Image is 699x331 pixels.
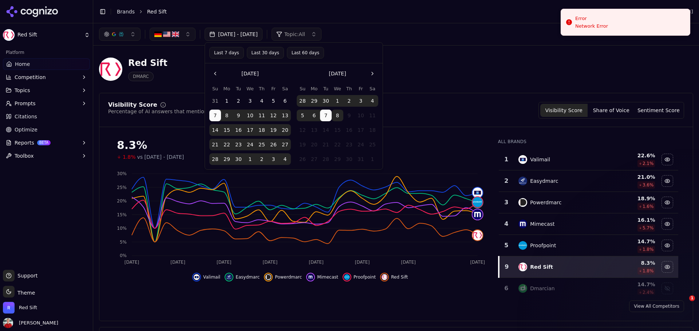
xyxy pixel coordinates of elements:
th: Sunday [209,85,221,92]
tspan: 25% [117,185,127,190]
div: 2 [502,177,512,185]
button: Last 60 days [287,47,324,59]
img: red sift [382,274,387,280]
button: Tuesday, September 30th, 2025, selected [320,95,332,107]
button: Hide valimail data [192,273,220,281]
tspan: 15% [117,212,127,217]
button: Sentiment Score [635,104,682,117]
img: proofpoint [344,274,350,280]
button: Monday, September 29th, 2025, selected [308,95,320,107]
img: Jack Lilley [3,318,13,328]
button: Visibility Score [540,104,588,117]
img: mimecast [473,209,483,220]
button: Tuesday, September 16th, 2025, selected [233,124,244,136]
div: 3 [502,198,512,207]
span: Easydmarc [236,274,260,280]
div: Platform [3,47,90,58]
button: Saturday, October 4th, 2025, selected [279,153,291,165]
img: mimecast [308,274,313,280]
button: Hide easydmarc data [225,273,260,281]
table: October 2025 [297,85,378,165]
span: 3.6 % [643,182,654,188]
img: United Kingdom [172,31,179,38]
img: easydmarc [518,177,527,185]
img: valimail [194,274,200,280]
span: DMARC [128,72,154,81]
span: Citations [15,113,37,120]
button: Share of Voice [588,104,635,117]
button: Thursday, October 2nd, 2025, selected [343,95,355,107]
tspan: 20% [117,198,127,204]
th: Wednesday [244,85,256,92]
div: Error [575,15,608,22]
button: Thursday, September 11th, 2025, selected [256,110,268,121]
button: Monday, September 15th, 2025, selected [221,124,233,136]
button: Hide mimecast data [306,273,338,281]
span: Red Sift [391,274,408,280]
tspan: 5% [120,240,127,245]
div: 8.3% [117,139,483,152]
button: Saturday, October 4th, 2025, selected [367,95,378,107]
span: 1.6 % [643,204,654,209]
img: Germany [154,31,162,38]
button: Monday, October 6th, 2025, selected [308,110,320,121]
tspan: 10% [117,226,127,231]
div: 6 [502,284,512,293]
span: Valimail [203,274,220,280]
span: BETA [37,140,51,145]
button: Saturday, September 20th, 2025, selected [279,124,291,136]
th: Tuesday [320,85,332,92]
th: Sunday [297,85,308,92]
button: Hide mimecast data [662,218,673,230]
button: Wednesday, September 3rd, 2025 [244,95,256,107]
th: Friday [355,85,367,92]
a: Brands [117,9,135,15]
table: September 2025 [209,85,291,165]
span: 2.1 % [643,161,654,166]
tspan: [DATE] [170,260,185,265]
button: Tuesday, September 23rd, 2025, selected [233,139,244,150]
button: Hide red sift data [380,273,408,281]
th: Thursday [256,85,268,92]
span: Optimize [15,126,37,133]
button: Hide valimail data [662,154,673,165]
a: Home [3,58,90,70]
div: Dmarcian [530,285,554,292]
div: 14.7 % [608,238,655,245]
nav: breadcrumb [117,8,626,15]
span: 5.7 % [643,225,654,231]
div: Easydmarc [530,177,558,185]
div: All Brands [498,139,678,145]
button: Friday, October 3rd, 2025, selected [355,95,367,107]
button: Monday, September 1st, 2025 [221,95,233,107]
span: Theme [15,290,35,296]
button: Monday, September 8th, 2025, selected [221,110,233,121]
tspan: 0% [120,253,127,258]
th: Monday [221,85,233,92]
button: Go to the Next Month [367,68,378,79]
tspan: [DATE] [401,260,416,265]
span: Support [15,272,37,279]
button: Tuesday, September 9th, 2025, selected [233,110,244,121]
th: Saturday [367,85,378,92]
button: Hide easydmarc data [662,175,673,187]
button: Open organization switcher [3,302,37,314]
span: 1.8% [123,153,136,161]
button: Last 30 days [247,47,284,59]
button: Go to the Previous Month [209,68,221,79]
tspan: [DATE] [125,260,139,265]
tspan: 30% [117,171,127,176]
div: Mimecast [530,220,554,228]
button: Friday, September 5th, 2025 [268,95,279,107]
div: 5 [502,241,512,250]
span: Mimecast [317,274,338,280]
button: Saturday, September 27th, 2025, selected [279,139,291,150]
img: proofpoint [518,241,527,250]
div: 18.9 % [608,195,655,202]
span: 1.8 % [643,247,654,252]
div: Red Sift [128,57,167,69]
span: Home [15,60,30,68]
button: Sunday, August 31st, 2025 [209,95,221,107]
button: Friday, September 19th, 2025, selected [268,124,279,136]
div: Proofpoint [530,242,556,249]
